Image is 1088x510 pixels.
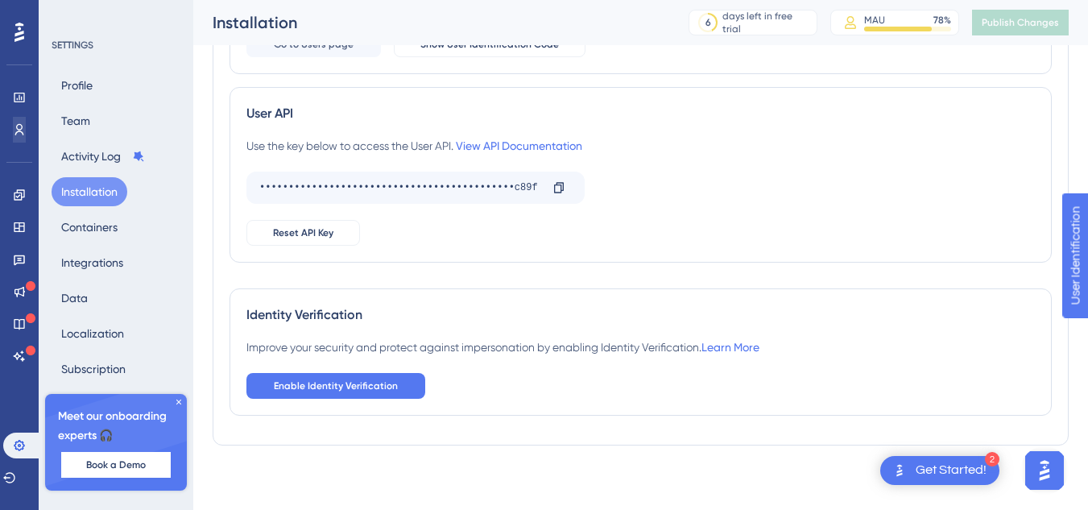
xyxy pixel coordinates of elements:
button: Publish Changes [972,10,1069,35]
div: 78 % [933,14,951,27]
div: ••••••••••••••••••••••••••••••••••••••••••••c89f [259,175,540,201]
div: SETTINGS [52,39,182,52]
div: 6 [705,16,711,29]
button: Reset API Key [246,220,360,246]
span: Book a Demo [86,458,146,471]
button: Containers [52,213,127,242]
span: Publish Changes [982,16,1059,29]
button: Integrations [52,248,133,277]
button: Localization [52,319,134,348]
div: User API [246,104,1035,123]
span: Enable Identity Verification [274,379,398,392]
img: launcher-image-alternative-text [890,461,909,480]
div: Use the key below to access the User API. [246,136,582,155]
button: Activity Log [52,142,155,171]
span: User Identification [13,4,112,23]
div: Improve your security and protect against impersonation by enabling Identity Verification. [246,338,759,357]
a: Learn More [701,341,759,354]
span: Meet our onboarding experts 🎧 [58,407,174,446]
span: Reset API Key [273,226,333,239]
div: Get Started! [916,462,987,479]
button: Team [52,106,100,135]
button: Book a Demo [61,452,171,478]
iframe: UserGuiding AI Assistant Launcher [1020,446,1069,495]
button: Rate Limiting [52,390,163,419]
button: Installation [52,177,127,206]
button: Profile [52,71,102,100]
button: Enable Identity Verification [246,373,425,399]
div: 2 [985,452,999,466]
div: Open Get Started! checklist, remaining modules: 2 [880,456,999,485]
a: View API Documentation [456,139,582,152]
div: MAU [864,14,885,27]
div: Identity Verification [246,305,1035,325]
div: Installation [213,11,648,34]
div: days left in free trial [722,10,812,35]
button: Data [52,284,97,313]
button: Subscription [52,355,135,384]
